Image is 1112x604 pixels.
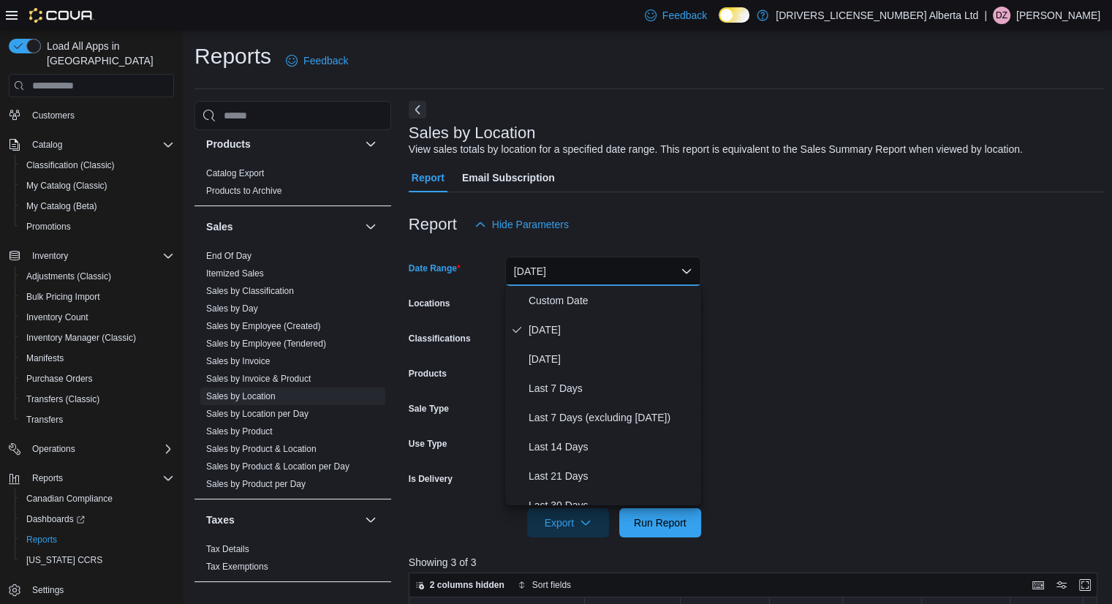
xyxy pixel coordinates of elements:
a: Catalog Export [206,168,264,178]
button: Reports [26,469,69,487]
div: Taxes [194,540,391,581]
span: Run Report [634,516,687,530]
a: Sales by Product & Location per Day [206,461,349,472]
span: Classification (Classic) [20,156,174,174]
span: Inventory Manager (Classic) [20,329,174,347]
span: Bulk Pricing Import [26,291,100,303]
span: Operations [32,443,75,455]
button: Inventory [3,246,180,266]
span: Washington CCRS [20,551,174,569]
span: Reports [26,469,174,487]
span: Transfers (Classic) [26,393,99,405]
div: View sales totals by location for a specified date range. This report is equivalent to the Sales ... [409,142,1023,157]
a: Customers [26,107,80,124]
span: [US_STATE] CCRS [26,554,102,566]
button: Transfers [15,409,180,430]
span: Purchase Orders [26,373,93,385]
span: My Catalog (Beta) [26,200,97,212]
a: Sales by Employee (Tendered) [206,339,326,349]
span: Adjustments (Classic) [26,271,111,282]
span: Custom Date [529,292,695,309]
button: Run Report [619,508,701,537]
span: Reports [26,534,57,546]
p: [DRIVERS_LICENSE_NUMBER] Alberta Ltd [776,7,978,24]
label: Products [409,368,447,380]
span: Sales by Employee (Created) [206,320,321,332]
span: Settings [32,584,64,596]
span: Catalog [32,139,62,151]
a: Transfers (Classic) [20,390,105,408]
a: Sales by Invoice & Product [206,374,311,384]
span: Inventory Count [26,312,88,323]
a: Sales by Location per Day [206,409,309,419]
span: Sales by Invoice & Product [206,373,311,385]
span: Feedback [303,53,348,68]
a: Inventory Count [20,309,94,326]
span: Last 30 Days [529,497,695,514]
button: Manifests [15,348,180,369]
button: Inventory Count [15,307,180,328]
a: Purchase Orders [20,370,99,388]
span: My Catalog (Beta) [20,197,174,215]
span: Sales by Employee (Tendered) [206,338,326,350]
span: Load All Apps in [GEOGRAPHIC_DATA] [41,39,174,68]
button: [DATE] [505,257,701,286]
p: Showing 3 of 3 [409,555,1105,570]
a: Canadian Compliance [20,490,118,507]
a: Sales by Product per Day [206,479,306,489]
button: Sort fields [512,576,577,594]
h3: Sales [206,219,233,234]
button: Customers [3,105,180,126]
input: Dark Mode [719,7,749,23]
h3: Sales by Location [409,124,536,142]
span: Dashboards [20,510,174,528]
h3: Taxes [206,513,235,527]
a: My Catalog (Classic) [20,177,113,195]
a: Dashboards [15,509,180,529]
span: Settings [26,581,174,599]
button: Inventory [26,247,74,265]
a: Sales by Product [206,426,273,437]
button: Taxes [206,513,359,527]
span: Bulk Pricing Import [20,288,174,306]
div: Products [194,165,391,205]
span: Customers [26,106,174,124]
button: Sales [362,218,379,235]
span: Export [536,508,600,537]
a: Reports [20,531,63,548]
span: Transfers [20,411,174,429]
span: Promotions [26,221,71,233]
a: Tax Exemptions [206,562,268,572]
a: Settings [26,581,69,599]
button: Next [409,101,426,118]
span: Sales by Product & Location [206,443,317,455]
button: Transfers (Classic) [15,389,180,409]
a: Products to Archive [206,186,281,196]
span: Sales by Product [206,426,273,437]
span: Transfers [26,414,63,426]
span: Last 7 Days [529,380,695,397]
p: [PERSON_NAME] [1016,7,1100,24]
a: Transfers [20,411,69,429]
label: Locations [409,298,450,309]
span: Sales by Day [206,303,258,314]
label: Is Delivery [409,473,453,485]
span: Dashboards [26,513,85,525]
span: Last 7 Days (excluding [DATE]) [529,409,695,426]
span: Operations [26,440,174,458]
span: Inventory Count [20,309,174,326]
button: Inventory Manager (Classic) [15,328,180,348]
a: Manifests [20,350,69,367]
span: Transfers (Classic) [20,390,174,408]
span: Sort fields [532,579,571,591]
span: Adjustments (Classic) [20,268,174,285]
button: Export [527,508,609,537]
a: Sales by Classification [206,286,294,296]
span: Sales by Location [206,390,276,402]
a: My Catalog (Beta) [20,197,103,215]
span: Inventory [26,247,174,265]
button: Taxes [362,511,379,529]
button: Products [362,135,379,153]
span: Canadian Compliance [20,490,174,507]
